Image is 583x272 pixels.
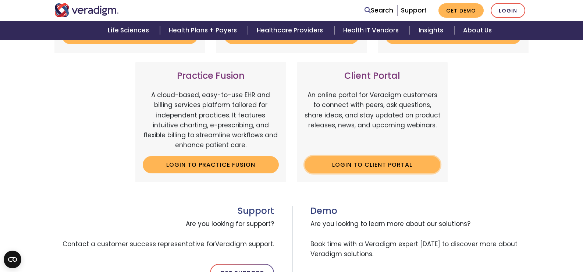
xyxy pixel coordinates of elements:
a: Insights [410,21,454,40]
a: Healthcare Providers [248,21,334,40]
a: Life Sciences [99,21,160,40]
p: A cloud-based, easy-to-use EHR and billing services platform tailored for independent practices. ... [143,90,279,150]
span: Are you looking to learn more about our solutions? Book time with a Veradigm expert [DATE] to dis... [310,216,529,262]
a: Login to Practice Fusion [143,156,279,173]
p: An online portal for Veradigm customers to connect with peers, ask questions, share ideas, and st... [305,90,441,150]
a: Get Demo [438,3,484,18]
span: Veradigm support. [215,240,274,248]
h3: Demo [310,206,529,216]
span: Are you looking for support? Contact a customer success representative for [54,216,274,252]
a: Search [365,6,393,15]
a: Support [401,6,427,15]
button: Open CMP widget [4,251,21,268]
a: Health Plans + Payers [160,21,248,40]
a: Login to Client Portal [305,156,441,173]
a: Health IT Vendors [334,21,410,40]
h3: Support [54,206,274,216]
h3: Client Portal [305,71,441,81]
img: Veradigm logo [54,3,119,17]
h3: Practice Fusion [143,71,279,81]
a: Login [491,3,525,18]
a: About Us [454,21,501,40]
